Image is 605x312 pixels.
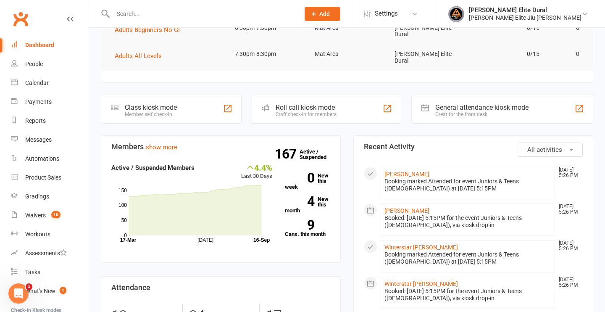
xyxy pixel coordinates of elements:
button: Add [305,7,340,21]
td: 7:30pm-8:30pm [227,44,307,64]
td: 0 [547,44,587,64]
span: Settings [375,4,398,23]
time: [DATE] 5:26 PM [555,277,582,288]
a: [PERSON_NAME] [384,171,429,177]
a: Automations [11,149,89,168]
div: Great for the front desk [435,111,529,117]
a: Winterstar [PERSON_NAME] [384,244,458,251]
div: Roll call kiosk mode [276,103,337,111]
a: show more [146,143,177,151]
span: 10 [51,211,60,218]
td: 0 [547,18,587,38]
strong: 0 [285,172,314,184]
div: People [25,61,43,67]
h3: Attendance [111,283,330,292]
a: 4New this month [285,196,330,213]
td: 6:30pm-7:30pm [227,18,307,38]
div: Messages [25,136,52,143]
div: Workouts [25,231,50,238]
strong: 167 [275,148,300,160]
a: 9Canx. this month [285,220,330,237]
h3: Members [111,143,330,151]
div: Payments [25,98,52,105]
div: Waivers [25,212,46,219]
time: [DATE] 5:26 PM [555,204,582,215]
strong: Active / Suspended Members [111,164,195,172]
td: Mat Area [307,18,387,38]
a: Workouts [11,225,89,244]
span: Adults All Levels [115,52,162,60]
td: [PERSON_NAME] Elite Dural [387,44,467,71]
a: 0New this week [285,173,330,190]
div: Staff check-in for members [276,111,337,117]
td: 0/15 [467,44,547,64]
a: Messages [11,130,89,149]
div: Booking marked Attended for event Juniors & Teens ([DEMOGRAPHIC_DATA]) at [DATE] 5:15PM [384,178,551,192]
button: All activities [518,143,583,157]
a: Winterstar [PERSON_NAME] [384,280,458,287]
div: Last 30 Days [241,163,272,181]
div: Dashboard [25,42,54,48]
div: Booking marked Attended for event Juniors & Teens ([DEMOGRAPHIC_DATA]) at [DATE] 5:15PM [384,251,551,265]
td: [PERSON_NAME] Elite Dural [387,18,467,45]
input: Search... [110,8,294,20]
a: What's New1 [11,282,89,301]
span: All activities [527,146,562,153]
a: Reports [11,111,89,130]
div: Class kiosk mode [125,103,177,111]
div: [PERSON_NAME] Elite Jiu [PERSON_NAME] [469,14,581,21]
a: [PERSON_NAME] [384,207,429,214]
a: Calendar [11,74,89,93]
span: 1 [26,283,32,290]
div: What's New [25,288,55,294]
div: Reports [25,117,46,124]
time: [DATE] 5:26 PM [555,241,582,251]
div: Automations [25,155,59,162]
iframe: Intercom live chat [8,283,29,304]
h3: Recent Activity [364,143,583,151]
span: Adults Beginners No Gi [115,26,180,34]
img: thumb_image1702864552.png [448,5,465,22]
div: General attendance kiosk mode [435,103,529,111]
div: Assessments [25,250,67,256]
a: Product Sales [11,168,89,187]
span: 1 [60,287,66,294]
div: Booked: [DATE] 5:15PM for the event Juniors & Teens ([DEMOGRAPHIC_DATA]), via kiosk drop-in [384,288,551,302]
div: Calendar [25,79,49,86]
a: Gradings [11,187,89,206]
div: Tasks [25,269,40,275]
span: Add [319,11,330,17]
div: Member self check-in [125,111,177,117]
a: 167Active / Suspended [300,143,337,166]
strong: 4 [285,195,314,208]
a: Payments [11,93,89,111]
a: People [11,55,89,74]
a: Waivers 10 [11,206,89,225]
td: 0/15 [467,18,547,38]
div: Gradings [25,193,49,200]
div: [PERSON_NAME] Elite Dural [469,6,581,14]
a: Tasks [11,263,89,282]
time: [DATE] 5:26 PM [555,167,582,178]
button: Adults All Levels [115,51,168,61]
button: Adults Beginners No Gi [115,25,186,35]
a: Assessments [11,244,89,263]
div: Product Sales [25,174,61,181]
td: Mat Area [307,44,387,64]
a: Clubworx [10,8,31,29]
div: 4.4% [241,163,272,172]
a: Dashboard [11,36,89,55]
div: Booked: [DATE] 5:15PM for the event Juniors & Teens ([DEMOGRAPHIC_DATA]), via kiosk drop-in [384,214,551,229]
strong: 9 [285,219,314,231]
